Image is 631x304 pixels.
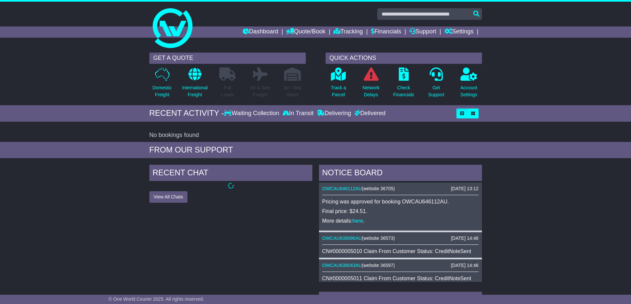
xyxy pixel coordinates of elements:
[363,186,393,191] span: website 36705
[322,236,362,241] a: OWCAU639096AU
[353,110,386,117] div: Delivered
[451,186,478,192] div: [DATE] 13:12
[152,84,172,98] p: Domestic Freight
[352,218,363,224] a: here
[281,110,315,117] div: In Transit
[428,84,444,98] p: Get Support
[322,208,479,214] p: Final price: $24.51.
[149,132,482,139] div: No bookings found
[331,84,346,98] p: Track a Parcel
[149,109,224,118] div: RECENT ACTIVITY -
[393,84,414,98] p: Check Financials
[451,236,478,241] div: [DATE] 14:46
[331,67,346,102] a: Track aParcel
[322,198,479,205] p: Pricing was approved for booking OWCAU646112AU.
[182,67,208,102] a: InternationalFreight
[152,67,172,102] a: DomesticFreight
[445,26,474,38] a: Settings
[149,165,312,183] div: RECENT CHAT
[149,53,306,64] div: GET A QUOTE
[322,263,479,268] div: ( )
[322,186,362,191] a: OWCAU646112AU
[243,26,278,38] a: Dashboard
[326,53,482,64] div: QUICK ACTIONS
[322,275,479,282] div: CN#0000005011 Claim From Customer Status: CreditNoteSent
[362,67,380,102] a: NetworkDelays
[322,248,479,254] div: CN#0000005010 Claim From Customer Status: CreditNoteSent
[460,84,477,98] p: Account Settings
[334,26,363,38] a: Tracking
[284,84,302,98] p: Air / Sea Depot
[182,84,208,98] p: International Freight
[451,263,478,268] div: [DATE] 14:46
[363,236,393,241] span: website 36573
[428,67,445,102] a: GetSupport
[363,263,393,268] span: website 36597
[315,110,353,117] div: Delivering
[460,67,478,102] a: AccountSettings
[393,67,414,102] a: CheckFinancials
[322,236,479,241] div: ( )
[322,186,479,192] div: ( )
[109,296,204,302] span: © One World Courier 2025. All rights reserved.
[322,263,362,268] a: OWCAU639043AU
[149,145,482,155] div: FROM OUR SUPPORT
[250,84,270,98] p: Air & Sea Freight
[371,26,401,38] a: Financials
[409,26,436,38] a: Support
[286,26,325,38] a: Quote/Book
[362,84,379,98] p: Network Delays
[224,110,281,117] div: Waiting Collection
[219,84,236,98] p: Full Loads
[319,165,482,183] div: NOTICE BOARD
[149,191,187,203] button: View All Chats
[322,218,479,224] p: More details: .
